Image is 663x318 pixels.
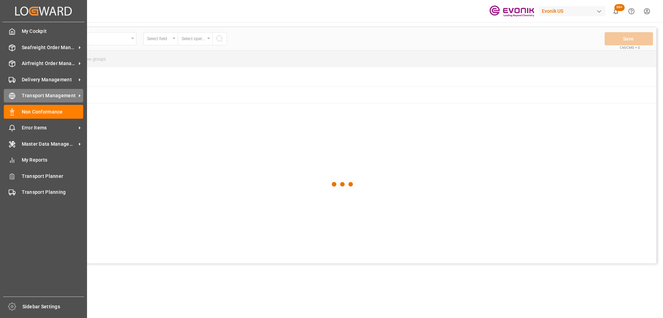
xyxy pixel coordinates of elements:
[4,153,83,167] a: My Reports
[539,6,605,16] div: Evonik US
[22,92,76,99] span: Transport Management
[22,28,84,35] span: My Cockpit
[608,3,624,19] button: show 100 new notifications
[4,185,83,199] a: Transport Planning
[22,156,84,164] span: My Reports
[22,124,76,131] span: Error Items
[22,140,76,148] span: Master Data Management
[22,60,76,67] span: Airfreight Order Management
[4,105,83,118] a: Non Conformance
[22,108,84,116] span: Non Conformance
[22,173,84,180] span: Transport Planner
[624,3,639,19] button: Help Center
[22,76,76,83] span: Delivery Management
[4,25,83,38] a: My Cockpit
[489,5,534,17] img: Evonik-brand-mark-Deep-Purple-RGB.jpeg_1700498283.jpeg
[22,189,84,196] span: Transport Planning
[22,44,76,51] span: Seafreight Order Management
[614,4,625,11] span: 99+
[539,4,608,18] button: Evonik US
[4,169,83,183] a: Transport Planner
[22,303,84,310] span: Sidebar Settings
